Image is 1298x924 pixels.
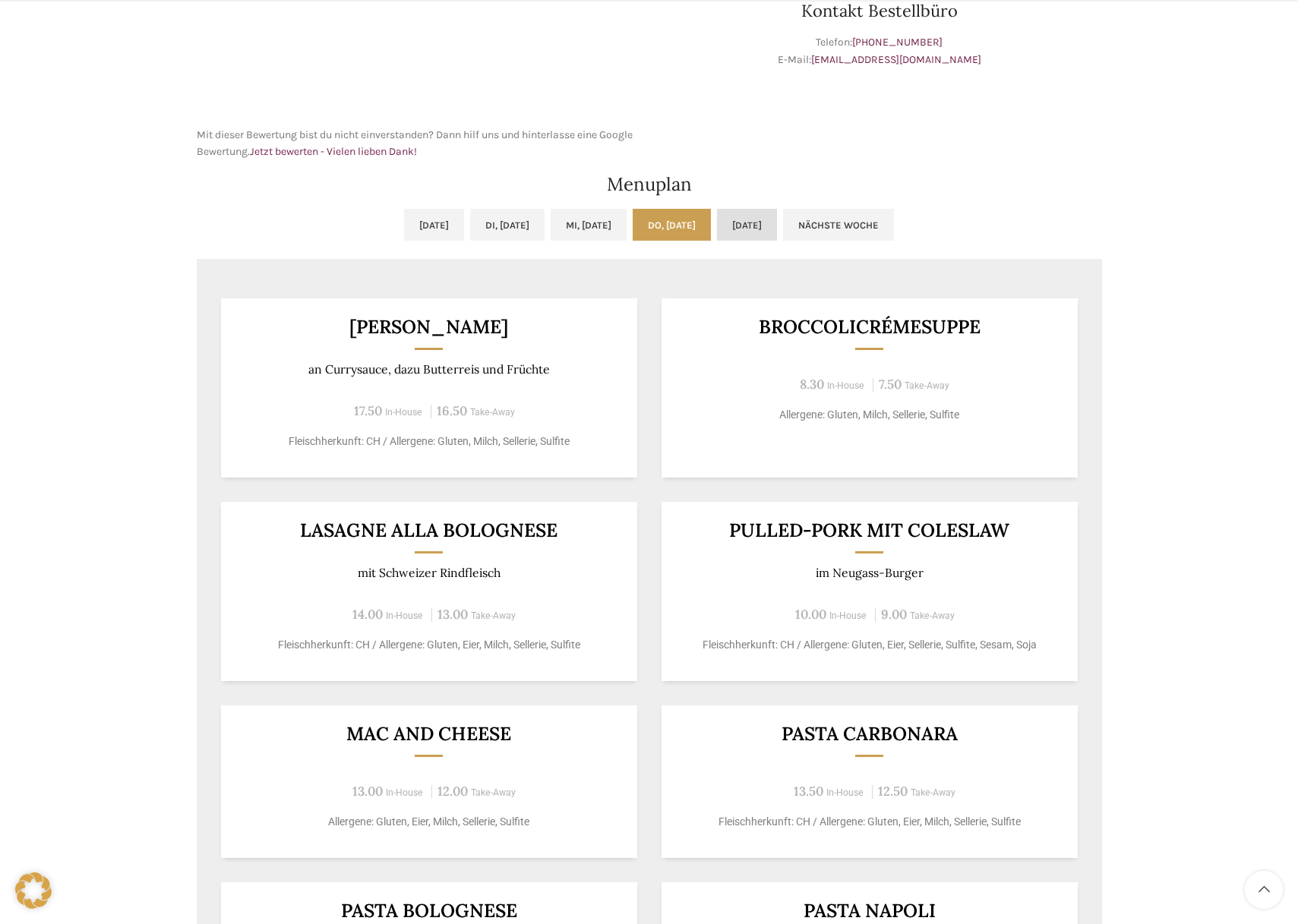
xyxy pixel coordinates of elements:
span: 8.30 [800,376,824,393]
span: In-House [386,610,423,621]
p: im Neugass-Burger [680,566,1059,580]
a: [EMAIL_ADDRESS][DOMAIN_NAME] [811,53,981,66]
a: Scroll to top button [1245,871,1283,909]
span: 9.00 [881,606,907,623]
span: 16.50 [437,402,467,419]
p: Fleischherkunft: CH / Allergene: Gluten, Eier, Milch, Sellerie, Sulfite [239,637,618,653]
h3: [PERSON_NAME] [239,317,618,336]
p: mit Schweizer Rindfleisch [239,566,618,580]
span: In-House [829,610,867,621]
p: Allergene: Gluten, Eier, Milch, Sellerie, Sulfite [239,814,618,830]
p: Telefon: E-Mail: [657,34,1102,68]
a: Mi, [DATE] [551,209,627,241]
p: an Currysauce, dazu Butterreis und Früchte [239,362,618,377]
span: 12.50 [878,783,908,799]
span: 13.00 [352,783,383,799]
h3: LASAGNE ALLA BOLOGNESE [239,521,618,540]
h3: Broccolicrémesuppe [680,317,1059,336]
a: [DATE] [717,209,777,241]
a: Nächste Woche [783,209,894,241]
p: Fleischherkunft: CH / Allergene: Gluten, Milch, Sellerie, Sulfite [239,434,618,449]
p: Fleischherkunft: CH / Allergene: Gluten, Eier, Sellerie, Sulfite, Sesam, Soja [680,637,1059,653]
p: Mit dieser Bewertung bist du nicht einverstanden? Dann hilf uns und hinterlasse eine Google Bewer... [197,127,642,161]
span: In-House [386,787,423,798]
h3: Mac and Cheese [239,724,618,743]
a: Do, [DATE] [633,209,711,241]
h2: Menuplan [197,175,1102,194]
h3: Pasta Napoli [680,901,1059,920]
span: Take-Away [470,407,515,418]
span: 12.00 [437,783,468,799]
span: In-House [385,407,422,418]
a: Jetzt bewerten - Vielen lieben Dank! [250,145,417,158]
h3: Kontakt Bestellbüro [657,2,1102,19]
h3: Pulled-Pork mit Coleslaw [680,521,1059,540]
span: In-House [826,787,864,798]
span: 13.50 [794,783,823,799]
a: [DATE] [404,209,464,241]
span: Take-Away [910,610,955,621]
span: 10.00 [795,606,826,623]
a: Di, [DATE] [470,209,545,241]
span: Take-Away [471,610,516,621]
a: [PHONE_NUMBER] [852,36,943,49]
span: 14.00 [352,606,383,623]
h3: Pasta Carbonara [680,724,1059,743]
span: In-House [827,380,864,391]
p: Allergene: Gluten, Milch, Sellerie, Sulfite [680,407,1059,423]
span: Take-Away [905,380,949,391]
h3: Pasta Bolognese [239,901,618,920]
span: 17.50 [354,402,382,419]
span: 13.00 [437,606,468,623]
p: Fleischherkunft: CH / Allergene: Gluten, Eier, Milch, Sellerie, Sulfite [680,814,1059,830]
span: 7.50 [879,376,902,393]
span: Take-Away [911,787,955,798]
span: Take-Away [471,787,516,798]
